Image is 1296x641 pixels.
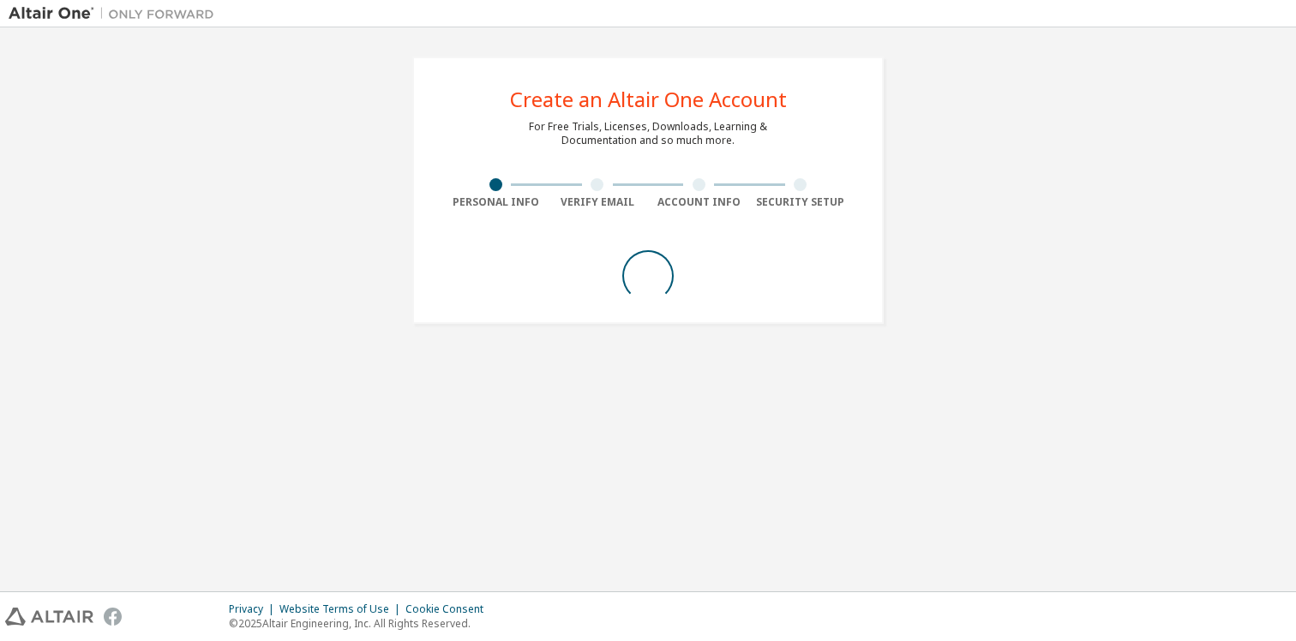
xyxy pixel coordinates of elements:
div: Verify Email [547,195,649,209]
img: facebook.svg [104,608,122,626]
div: Security Setup [750,195,852,209]
img: altair_logo.svg [5,608,93,626]
img: Altair One [9,5,223,22]
div: Privacy [229,602,279,616]
div: Personal Info [445,195,547,209]
div: Create an Altair One Account [510,89,787,110]
div: Website Terms of Use [279,602,405,616]
p: © 2025 Altair Engineering, Inc. All Rights Reserved. [229,616,494,631]
div: Cookie Consent [405,602,494,616]
div: Account Info [648,195,750,209]
div: For Free Trials, Licenses, Downloads, Learning & Documentation and so much more. [529,120,767,147]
